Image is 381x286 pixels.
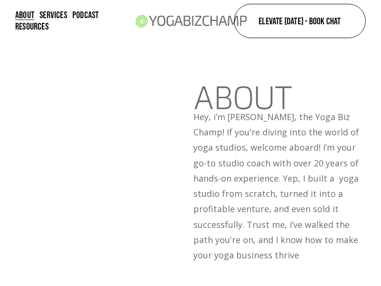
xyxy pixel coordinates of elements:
span: Resources [15,22,49,31]
span: Hey, i’m [PERSON_NAME], the Yoga Biz Champ! If you're diving into the world of yoga studios, welc... [193,111,361,261]
img: Yoga Biz Champ [131,6,250,36]
span: ABOUT [193,78,292,119]
a: Podcast [72,10,99,21]
a: About [15,10,34,21]
a: folder dropdown [15,21,49,32]
a: Services [40,10,67,21]
a: Elevate [DATE] - Book Chat [234,4,366,38]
